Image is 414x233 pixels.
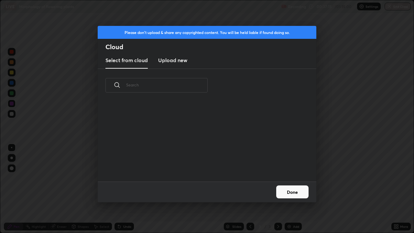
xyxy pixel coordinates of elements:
button: Done [276,185,309,198]
input: Search [126,71,208,99]
h2: Cloud [105,43,316,51]
div: Please don't upload & share any copyrighted content. You will be held liable if found doing so. [98,26,316,39]
h3: Select from cloud [105,56,148,64]
div: grid [98,100,309,182]
h3: Upload new [158,56,187,64]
